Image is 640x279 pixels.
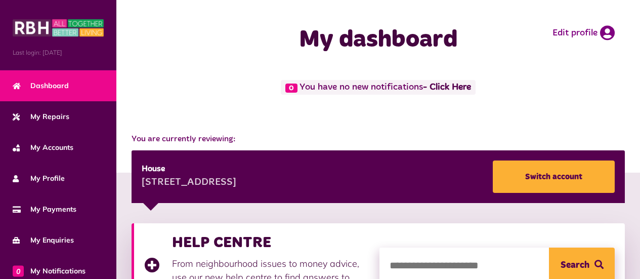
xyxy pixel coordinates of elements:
span: Dashboard [13,81,69,91]
span: My Repairs [13,111,69,122]
h1: My dashboard [258,25,499,55]
span: My Enquiries [13,235,74,246]
span: My Notifications [13,266,86,276]
span: My Payments [13,204,76,215]
div: [STREET_ADDRESS] [142,175,236,190]
a: - Click Here [423,83,471,92]
span: You have no new notifications [281,80,476,95]
span: 0 [285,84,297,93]
span: My Accounts [13,142,73,153]
img: MyRBH [13,18,104,38]
a: Edit profile [552,25,615,41]
a: Switch account [493,161,615,193]
div: House [142,163,236,175]
h3: HELP CENTRE [172,233,369,252]
span: 0 [13,265,24,276]
span: My Profile [13,173,65,184]
span: You are currently reviewing: [132,133,625,145]
span: Last login: [DATE] [13,48,104,57]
